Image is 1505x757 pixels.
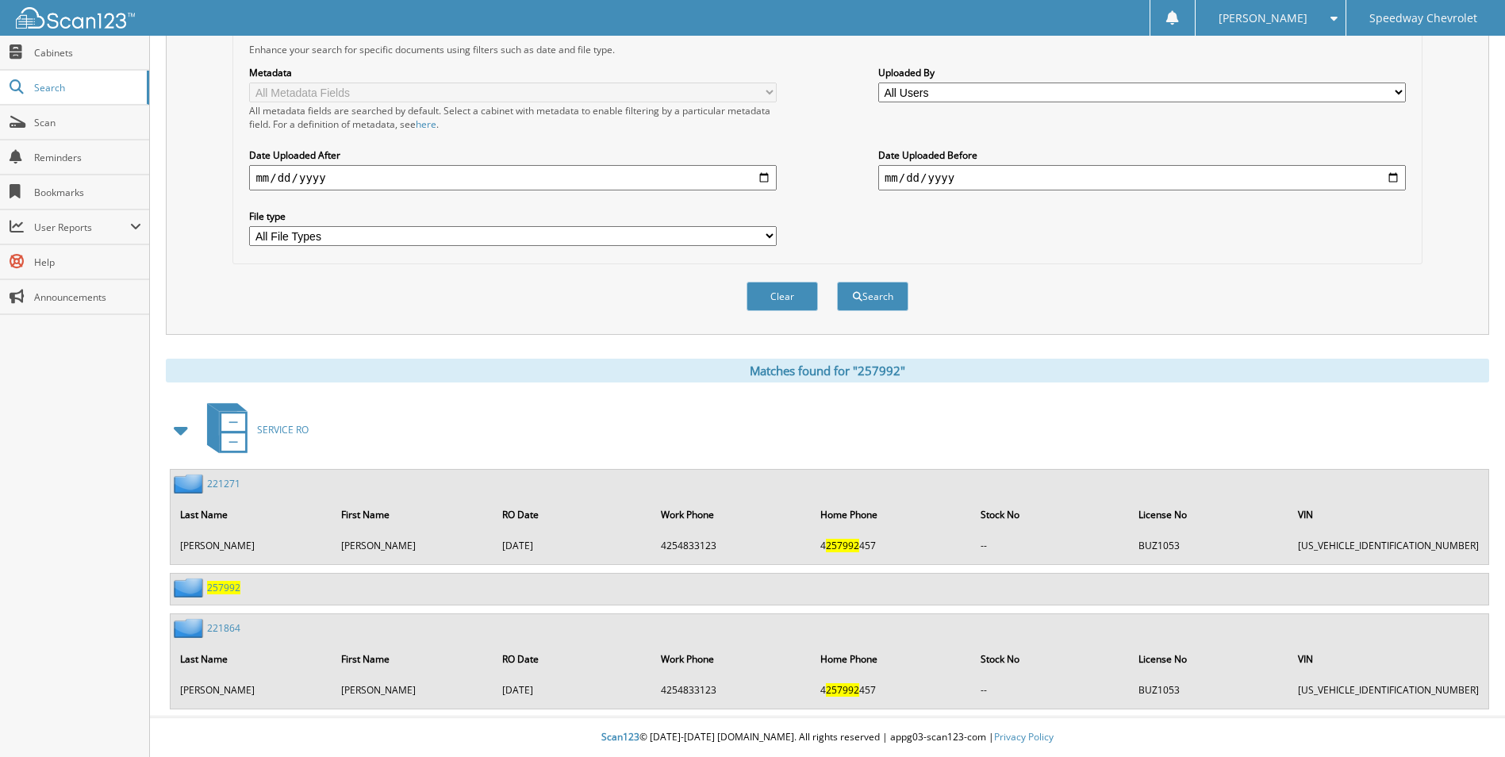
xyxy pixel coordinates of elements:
[174,618,207,638] img: folder2.png
[1131,498,1288,531] th: License No
[241,43,1413,56] div: Enhance your search for specific documents using filters such as date and file type.
[34,151,141,164] span: Reminders
[207,621,240,635] a: 221864
[601,730,639,744] span: Scan123
[207,581,240,594] a: 257992
[1290,677,1487,703] td: [US_VEHICLE_IDENTIFICATION_NUMBER]
[994,730,1054,744] a: Privacy Policy
[973,498,1130,531] th: Stock No
[174,578,207,598] img: folder2.png
[826,683,859,697] span: 257992
[34,290,141,304] span: Announcements
[257,423,309,436] span: SERVICE RO
[1290,532,1487,559] td: [US_VEHICLE_IDENTIFICATION_NUMBER]
[878,66,1406,79] label: Uploaded By
[494,643,651,675] th: RO Date
[1131,677,1288,703] td: BUZ1053
[172,532,332,559] td: [PERSON_NAME]
[494,677,651,703] td: [DATE]
[812,677,971,703] td: 4 457
[249,104,777,131] div: All metadata fields are searched by default. Select a cabinet with metadata to enable filtering b...
[973,643,1130,675] th: Stock No
[1131,532,1288,559] td: BUZ1053
[1426,681,1505,757] iframe: Chat Widget
[653,677,812,703] td: 4254833123
[494,532,651,559] td: [DATE]
[150,718,1505,757] div: © [DATE]-[DATE] [DOMAIN_NAME]. All rights reserved | appg03-scan123-com |
[34,186,141,199] span: Bookmarks
[34,116,141,129] span: Scan
[837,282,908,311] button: Search
[174,474,207,494] img: folder2.png
[653,498,812,531] th: Work Phone
[172,677,332,703] td: [PERSON_NAME]
[1290,498,1487,531] th: VIN
[34,81,139,94] span: Search
[34,256,141,269] span: Help
[878,165,1406,190] input: end
[494,498,651,531] th: RO Date
[198,398,309,461] a: SERVICE RO
[333,643,493,675] th: First Name
[333,532,493,559] td: [PERSON_NAME]
[172,643,332,675] th: Last Name
[34,46,141,60] span: Cabinets
[166,359,1489,382] div: Matches found for "257992"
[826,539,859,552] span: 257992
[172,498,332,531] th: Last Name
[16,7,135,29] img: scan123-logo-white.svg
[1369,13,1477,23] span: Speedway Chevrolet
[812,498,971,531] th: Home Phone
[416,117,436,131] a: here
[878,148,1406,162] label: Date Uploaded Before
[249,148,777,162] label: Date Uploaded After
[1219,13,1307,23] span: [PERSON_NAME]
[653,643,812,675] th: Work Phone
[812,532,971,559] td: 4 457
[333,677,493,703] td: [PERSON_NAME]
[1131,643,1288,675] th: License No
[333,498,493,531] th: First Name
[973,677,1130,703] td: --
[653,532,812,559] td: 4254833123
[747,282,818,311] button: Clear
[207,477,240,490] a: 221271
[1290,643,1487,675] th: VIN
[249,209,777,223] label: File type
[249,66,777,79] label: Metadata
[973,532,1130,559] td: --
[34,221,130,234] span: User Reports
[812,643,971,675] th: Home Phone
[249,165,777,190] input: start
